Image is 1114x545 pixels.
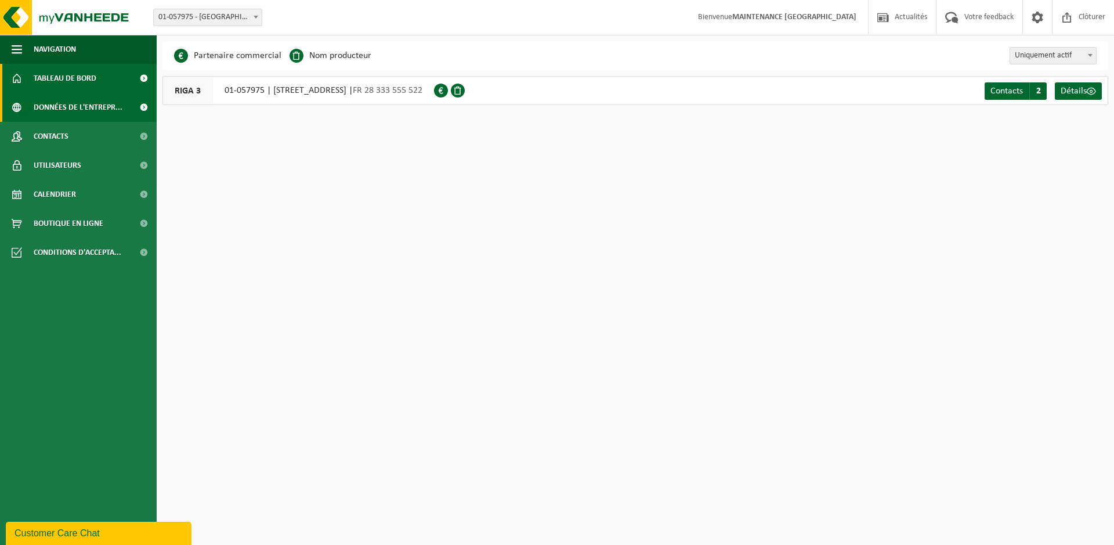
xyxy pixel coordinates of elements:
[34,238,121,267] span: Conditions d'accepta...
[162,76,434,105] div: 01-057975 | [STREET_ADDRESS] |
[174,47,281,64] li: Partenaire commercial
[34,209,103,238] span: Boutique en ligne
[1010,48,1096,64] span: Uniquement actif
[34,151,81,180] span: Utilisateurs
[154,9,262,26] span: 01-057975 - RIGA 3 - RONCQ
[6,519,194,545] iframe: chat widget
[353,86,422,95] span: FR 28 333 555 522
[153,9,262,26] span: 01-057975 - RIGA 3 - RONCQ
[1029,82,1047,100] span: 2
[290,47,371,64] li: Nom producteur
[34,64,96,93] span: Tableau de bord
[1061,86,1087,96] span: Détails
[34,180,76,209] span: Calendrier
[1055,82,1102,100] a: Détails
[34,122,68,151] span: Contacts
[985,82,1047,100] a: Contacts 2
[1010,47,1097,64] span: Uniquement actif
[732,13,856,21] strong: MAINTENANCE [GEOGRAPHIC_DATA]
[163,77,213,104] span: RIGA 3
[990,86,1023,96] span: Contacts
[34,93,122,122] span: Données de l'entrepr...
[34,35,76,64] span: Navigation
